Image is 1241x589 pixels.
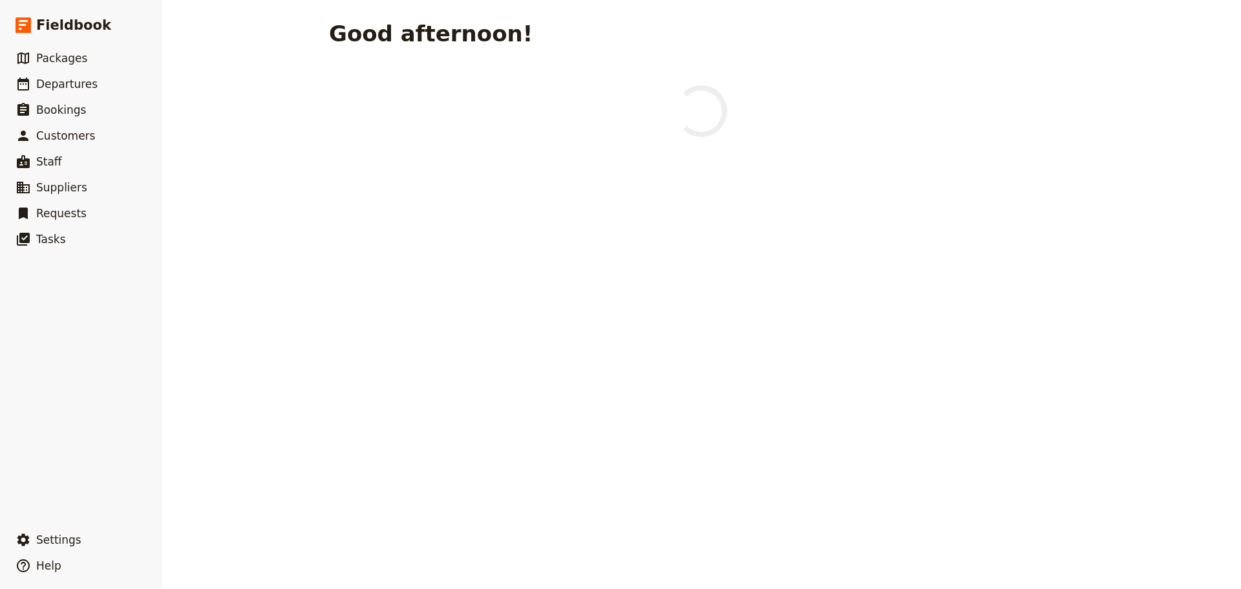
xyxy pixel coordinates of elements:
span: Packages [36,52,87,65]
span: Suppliers [36,181,87,194]
span: Help [36,559,61,572]
span: Settings [36,533,81,546]
span: Requests [36,207,87,220]
span: Fieldbook [36,16,111,35]
span: Customers [36,129,95,142]
span: Bookings [36,103,86,116]
span: Staff [36,155,62,168]
span: Departures [36,78,98,91]
h1: Good afternoon! [329,21,533,47]
span: Tasks [36,233,66,246]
